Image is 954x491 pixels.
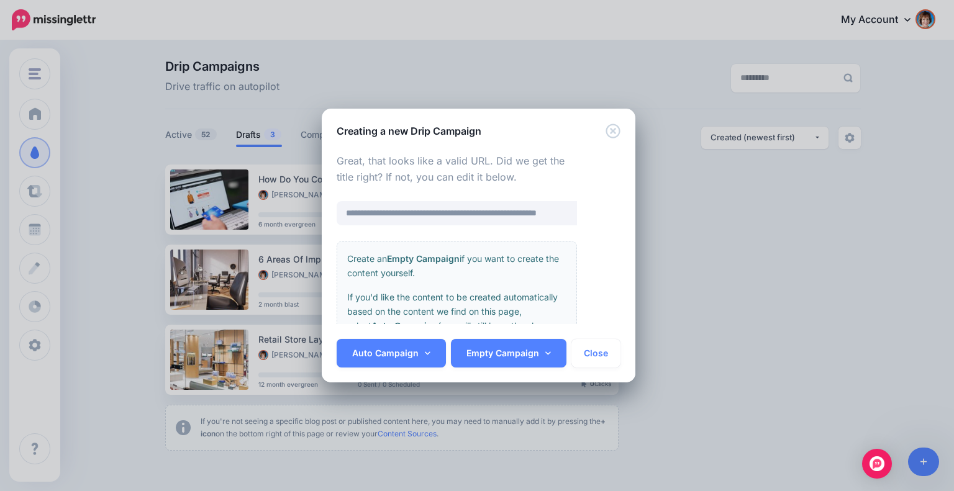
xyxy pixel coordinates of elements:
[347,251,566,280] p: Create an if you want to create the content yourself.
[451,339,566,367] a: Empty Campaign
[337,153,577,186] p: Great, that looks like a valid URL. Did we get the title right? If not, you can edit it below.
[606,124,620,139] button: Close
[387,253,460,264] b: Empty Campaign
[571,339,620,367] button: Close
[337,339,446,367] a: Auto Campaign
[371,320,438,331] b: Auto Campaign
[347,290,566,347] p: If you'd like the content to be created automatically based on the content we find on this page, ...
[862,449,892,479] div: Open Intercom Messenger
[337,124,481,138] h5: Creating a new Drip Campaign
